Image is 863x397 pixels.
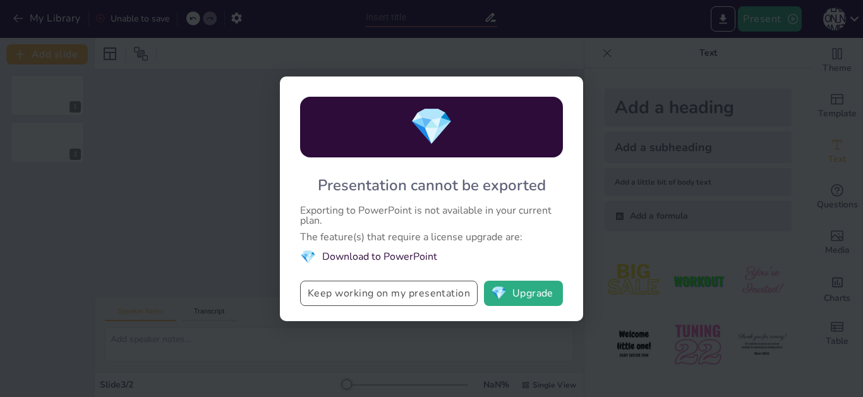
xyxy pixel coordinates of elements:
div: Exporting to PowerPoint is not available in your current plan. [300,205,563,226]
span: diamond [491,287,507,300]
span: diamond [300,248,316,266]
button: diamondUpgrade [484,281,563,306]
div: The feature(s) that require a license upgrade are: [300,232,563,242]
li: Download to PowerPoint [300,248,563,266]
button: Keep working on my presentation [300,281,478,306]
span: diamond [409,102,454,151]
div: Presentation cannot be exported [318,175,546,195]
